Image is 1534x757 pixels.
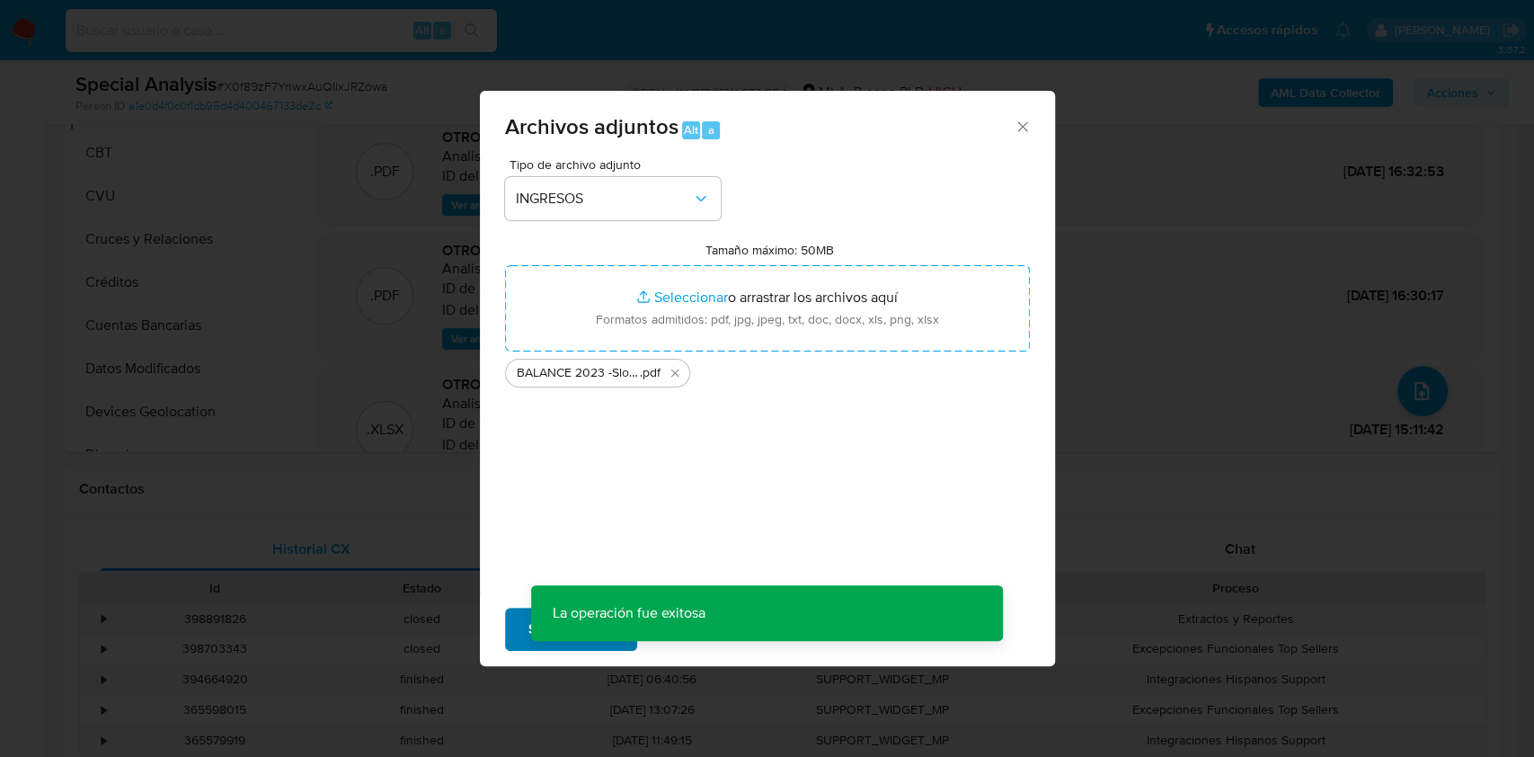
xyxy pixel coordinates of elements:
[684,121,698,138] span: Alt
[668,610,726,649] span: Cancelar
[510,158,725,171] span: Tipo de archivo adjunto
[505,111,678,142] span: Archivos adjuntos
[664,362,686,384] button: Eliminar BALANCE 2023 -Slots Machines S.A. - Estados Contables al 30.06.2023 - Legalizado. (2).pdf
[516,190,692,208] span: INGRESOS
[531,585,727,641] p: La operación fue exitosa
[517,364,640,382] span: BALANCE 2023 -Slots Machines S.A. - Estados Contables al [DATE] - Legalizado. (2)
[505,352,1030,387] ul: Archivos seleccionados
[528,610,614,649] span: Subir archivo
[705,242,834,258] label: Tamaño máximo: 50MB
[640,364,661,382] span: .pdf
[505,177,721,220] button: INGRESOS
[708,121,714,138] span: a
[1014,118,1030,134] button: Cerrar
[505,608,637,651] button: Subir archivo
